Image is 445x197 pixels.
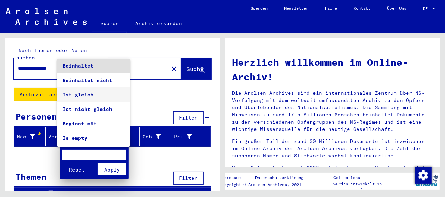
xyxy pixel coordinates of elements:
[62,59,125,73] span: Beinhaltet
[415,167,432,184] img: Zustimmung ändern
[62,145,125,160] span: Is not empty
[62,131,125,145] span: Is empty
[62,102,125,116] span: Ist nicht gleich
[62,116,125,131] span: Beginnt mit
[62,87,125,102] span: Ist gleich
[62,73,125,87] span: Beinhaltet nicht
